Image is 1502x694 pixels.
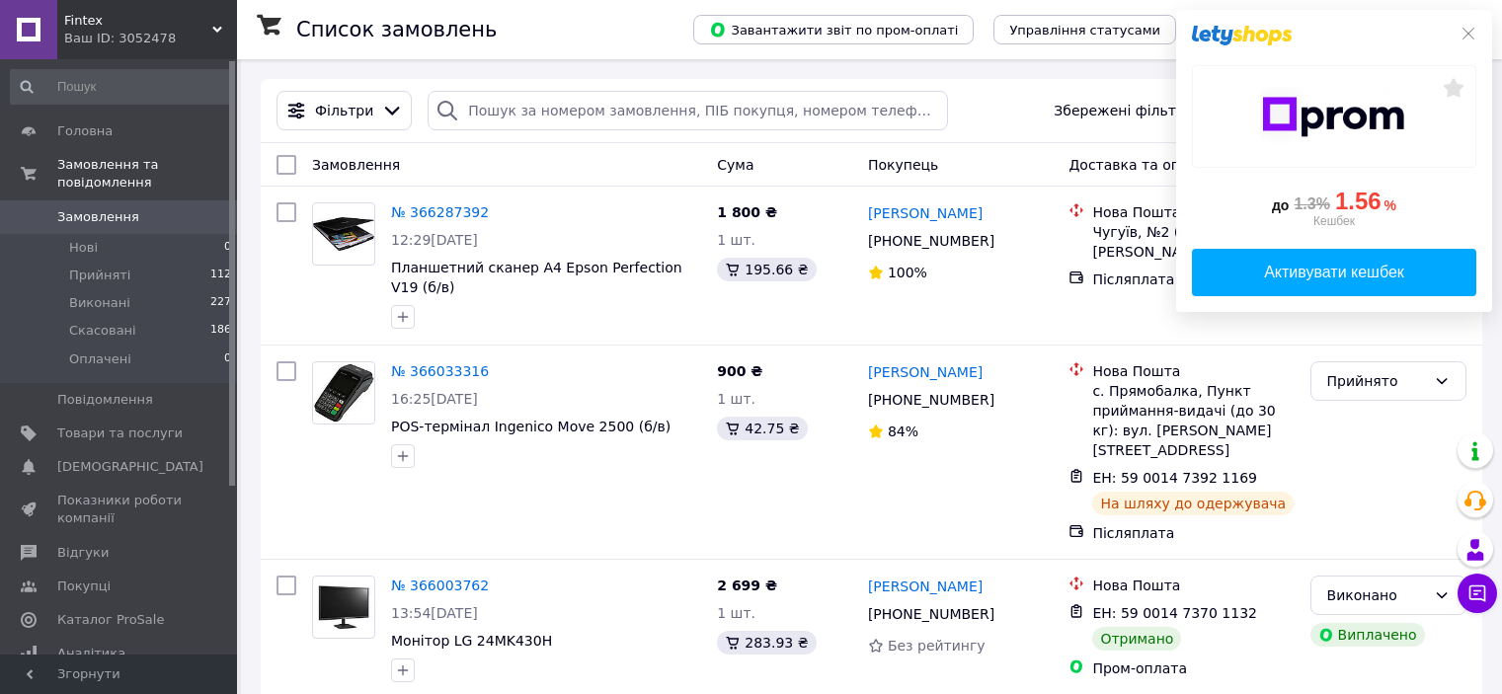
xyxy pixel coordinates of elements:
[717,391,755,407] span: 1 шт.
[391,232,478,248] span: 12:29[DATE]
[717,258,816,281] div: 195.66 ₴
[57,156,237,192] span: Замовлення та повідомлення
[868,577,983,596] a: [PERSON_NAME]
[296,18,497,41] h1: Список замовлень
[391,633,552,649] a: Монітор LG 24MK430H
[69,350,131,368] span: Оплачені
[391,578,489,593] a: № 366003762
[391,391,478,407] span: 16:25[DATE]
[717,417,807,440] div: 42.75 ₴
[391,419,671,434] a: POS-термінал Ingenico Move 2500 (б/в)
[57,645,125,662] span: Аналітика
[313,581,374,633] img: Фото товару
[57,458,203,476] span: [DEMOGRAPHIC_DATA]
[312,157,400,173] span: Замовлення
[1092,270,1294,289] div: Післяплата
[57,208,139,226] span: Замовлення
[1092,576,1294,595] div: Нова Пошта
[57,578,111,595] span: Покупці
[717,204,777,220] span: 1 800 ₴
[1092,627,1181,651] div: Отримано
[64,30,237,47] div: Ваш ID: 3052478
[1327,584,1426,606] div: Виконано
[69,294,130,312] span: Виконані
[312,576,375,639] a: Фото товару
[868,362,983,382] a: [PERSON_NAME]
[888,424,918,439] span: 84%
[709,21,958,39] span: Завантажити звіт по пром-оплаті
[864,386,998,414] div: [PHONE_NUMBER]
[1092,202,1294,222] div: Нова Пошта
[69,239,98,257] span: Нові
[210,294,231,312] span: 227
[57,492,183,527] span: Показники роботи компанії
[1092,492,1294,515] div: На шляху до одержувача
[224,239,231,257] span: 0
[57,611,164,629] span: Каталог ProSale
[224,350,231,368] span: 0
[313,217,374,252] img: Фото товару
[1068,157,1214,173] span: Доставка та оплата
[888,265,927,280] span: 100%
[717,232,755,248] span: 1 шт.
[69,267,130,284] span: Прийняті
[717,578,777,593] span: 2 699 ₴
[717,363,762,379] span: 900 ₴
[1310,623,1425,647] div: Виплачено
[57,391,153,409] span: Повідомлення
[993,15,1176,44] button: Управління статусами
[64,12,212,30] span: Fintex
[391,204,489,220] a: № 366287392
[1458,574,1497,613] button: Чат з покупцем
[57,122,113,140] span: Головна
[1092,470,1257,486] span: ЕН: 59 0014 7392 1169
[1092,222,1294,262] div: Чугуїв, №2 (до 200 кг): вул. [PERSON_NAME], 4
[868,157,938,173] span: Покупець
[1327,370,1426,392] div: Прийнято
[312,202,375,266] a: Фото товару
[391,363,489,379] a: № 366033316
[312,361,375,424] a: Фото товару
[210,267,231,284] span: 112
[57,424,183,442] span: Товари та послуги
[428,91,948,130] input: Пошук за номером замовлення, ПІБ покупця, номером телефону, Email, номером накладної
[717,157,753,173] span: Cума
[693,15,974,44] button: Завантажити звіт по пром-оплаті
[1092,381,1294,460] div: с. Прямобалка, Пункт приймання-видачі (до 30 кг): вул. [PERSON_NAME][STREET_ADDRESS]
[391,260,682,295] a: Планшетний сканер A4 Epson Perfection V19 (б/в)
[69,322,136,340] span: Скасовані
[1092,361,1294,381] div: Нова Пошта
[1092,658,1294,678] div: Пром-оплата
[868,203,983,223] a: [PERSON_NAME]
[864,600,998,628] div: [PHONE_NUMBER]
[888,638,986,654] span: Без рейтингу
[10,69,233,105] input: Пошук
[315,101,373,120] span: Фільтри
[717,631,816,655] div: 283.93 ₴
[391,605,478,621] span: 13:54[DATE]
[1009,23,1160,38] span: Управління статусами
[864,227,998,255] div: [PHONE_NUMBER]
[313,363,374,424] img: Фото товару
[1054,101,1198,120] span: Збережені фільтри:
[1092,523,1294,543] div: Післяплата
[1092,605,1257,621] span: ЕН: 59 0014 7370 1132
[57,544,109,562] span: Відгуки
[717,605,755,621] span: 1 шт.
[210,322,231,340] span: 186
